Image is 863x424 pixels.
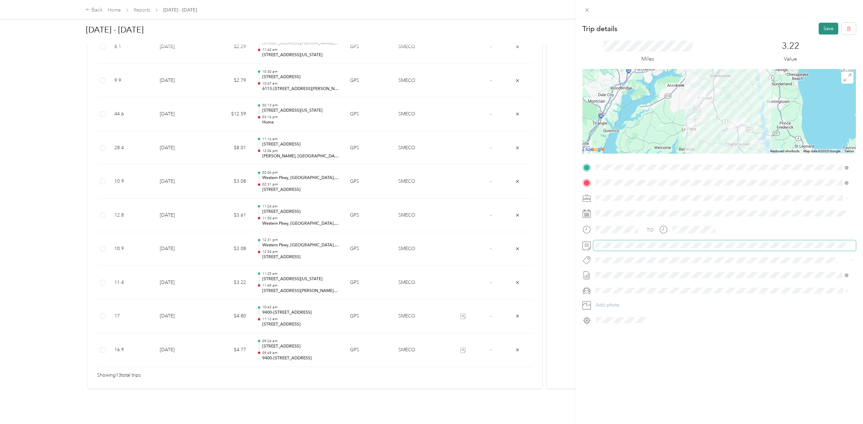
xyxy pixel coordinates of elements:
button: Keyboard shortcuts [770,149,799,154]
button: Add photo [593,300,856,310]
iframe: Everlance-gr Chat Button Frame [825,386,863,424]
img: Google [584,145,606,154]
a: Terms (opens in new tab) [844,149,854,153]
a: Open this area in Google Maps (opens a new window) [584,145,606,154]
p: Miles [641,55,654,63]
p: 3.22 [782,41,799,51]
span: Map data ©2025 Google [803,149,840,153]
p: Value [784,55,797,63]
p: Trip details [582,24,617,34]
div: TO [647,226,654,233]
button: Save [819,23,838,35]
